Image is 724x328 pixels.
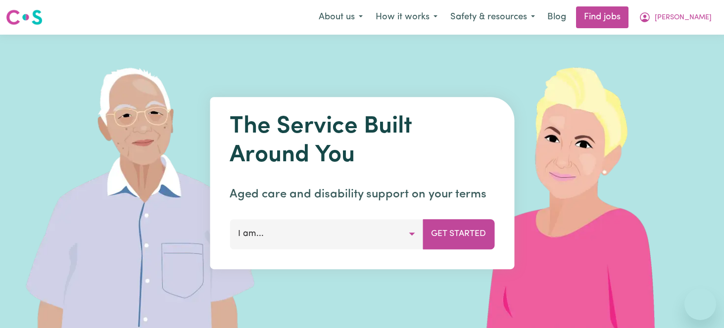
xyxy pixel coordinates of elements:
[6,6,43,29] a: Careseekers logo
[655,12,712,23] span: [PERSON_NAME]
[230,186,494,203] p: Aged care and disability support on your terms
[541,6,572,28] a: Blog
[230,219,423,249] button: I am...
[684,288,716,320] iframe: Button to launch messaging window
[369,7,444,28] button: How it works
[444,7,541,28] button: Safety & resources
[6,8,43,26] img: Careseekers logo
[423,219,494,249] button: Get Started
[312,7,369,28] button: About us
[632,7,718,28] button: My Account
[576,6,628,28] a: Find jobs
[230,113,494,170] h1: The Service Built Around You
